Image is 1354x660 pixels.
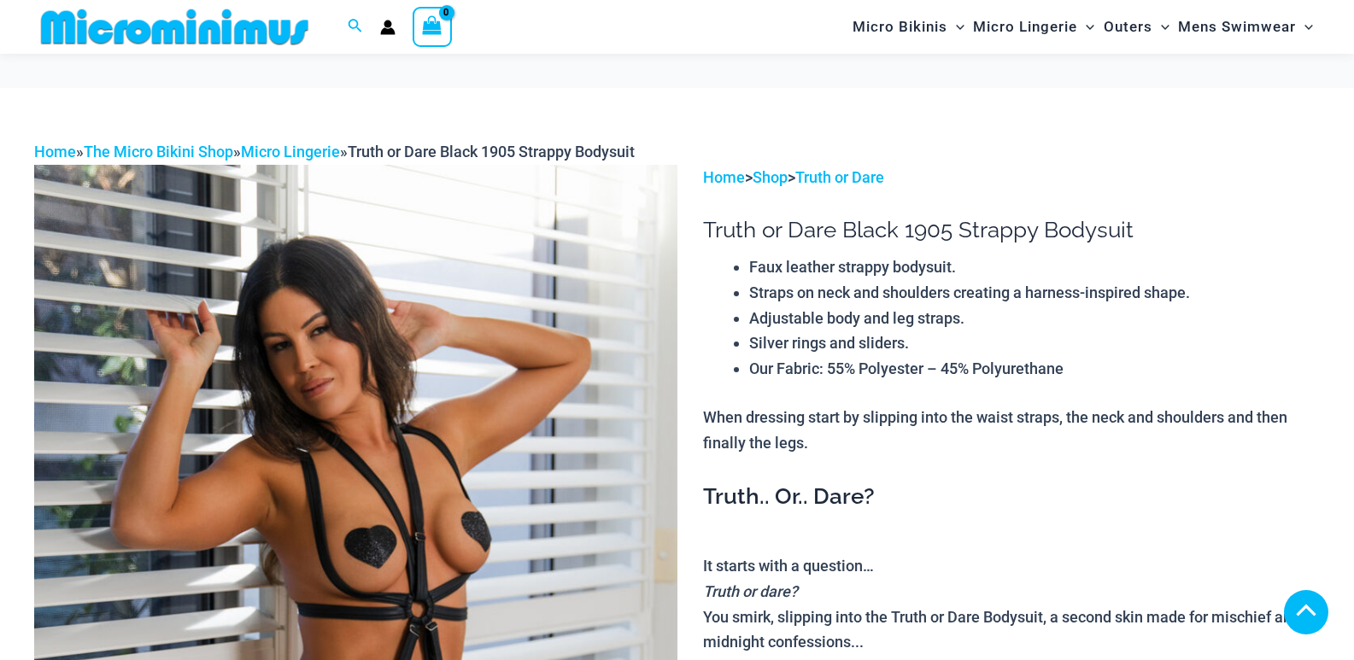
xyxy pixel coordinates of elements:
li: Our Fabric: 55% Polyester – 45% Polyurethane [749,356,1320,382]
li: Adjustable body and leg straps. [749,306,1320,331]
span: Micro Lingerie [973,5,1077,49]
a: Truth or Dare [795,168,884,186]
nav: Site Navigation [846,3,1320,51]
a: View Shopping Cart, empty [413,7,452,46]
a: Micro LingerieMenu ToggleMenu Toggle [969,5,1099,49]
a: Account icon link [380,20,396,35]
a: Search icon link [348,16,363,38]
span: Menu Toggle [1152,5,1169,49]
span: Menu Toggle [1296,5,1313,49]
a: Mens SwimwearMenu ToggleMenu Toggle [1174,5,1317,49]
img: MM SHOP LOGO FLAT [34,8,315,46]
p: > > [703,165,1320,190]
a: Home [34,143,76,161]
h1: Truth or Dare Black 1905 Strappy Bodysuit [703,217,1320,243]
li: Faux leather strappy bodysuit. [749,254,1320,280]
a: OutersMenu ToggleMenu Toggle [1099,5,1174,49]
span: Menu Toggle [947,5,964,49]
a: Shop [753,168,788,186]
li: Silver rings and sliders. [749,330,1320,356]
i: Truth or dare? [703,582,798,600]
a: Micro Lingerie [241,143,340,161]
span: Micro Bikinis [853,5,947,49]
h3: Truth.. Or.. Dare? [703,482,1320,511]
a: The Micro Bikini Shop [84,143,233,161]
span: Outers [1104,5,1152,49]
span: » » » [34,143,635,161]
li: Straps on neck and shoulders creating a harness-inspired shape. [749,280,1320,306]
span: Menu Toggle [1077,5,1094,49]
span: Mens Swimwear [1178,5,1296,49]
p: When dressing start by slipping into the waist straps, the neck and shoulders and then finally th... [703,405,1320,455]
span: Truth or Dare Black 1905 Strappy Bodysuit [348,143,635,161]
a: Micro BikinisMenu ToggleMenu Toggle [848,5,969,49]
a: Home [703,168,745,186]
